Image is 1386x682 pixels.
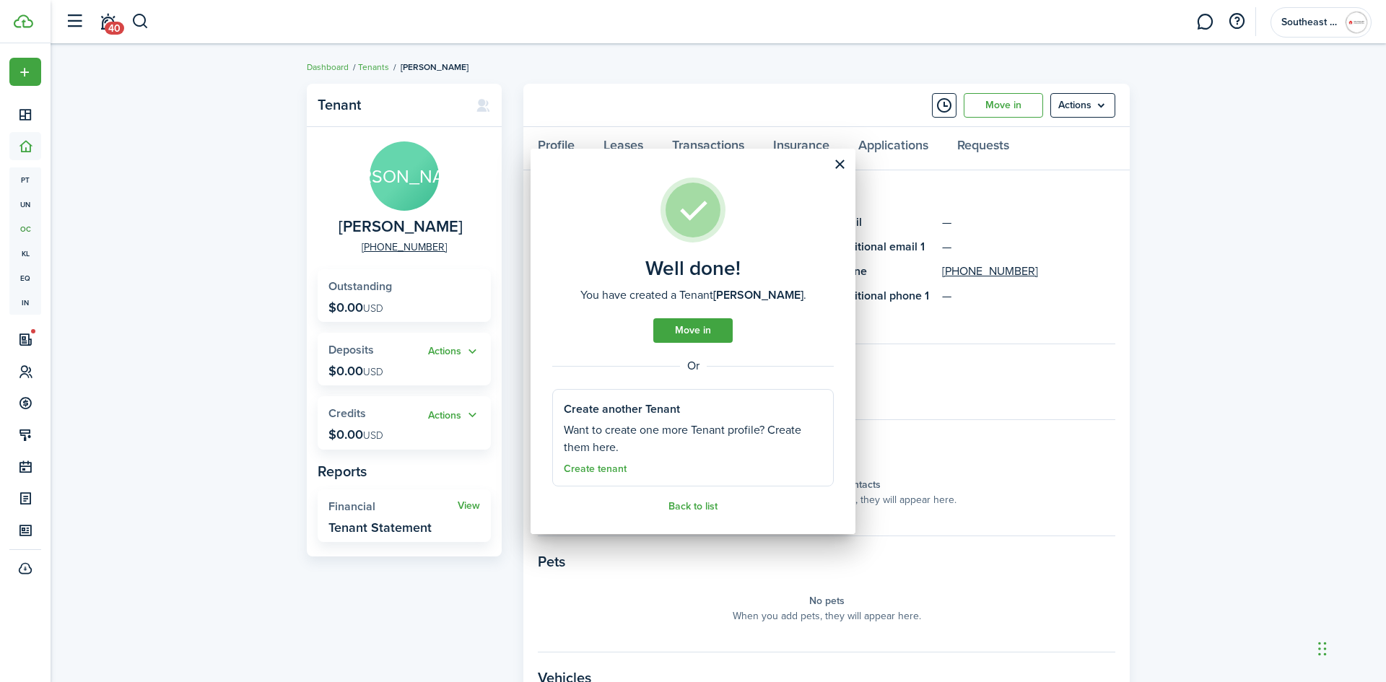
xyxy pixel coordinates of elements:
a: Back to list [668,501,718,512]
well-done-section-description: Want to create one more Tenant profile? Create them here. [564,421,822,456]
well-done-description: You have created a Tenant . [580,287,806,304]
a: Create tenant [564,463,627,475]
iframe: Chat Widget [1146,526,1386,682]
well-done-title: Well done! [645,257,741,280]
button: Close modal [827,152,852,177]
b: [PERSON_NAME] [713,287,803,303]
a: Move in [653,318,733,343]
div: Drag [1318,627,1327,670]
well-done-section-title: Create another Tenant [564,401,680,418]
well-done-separator: Or [552,357,834,375]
